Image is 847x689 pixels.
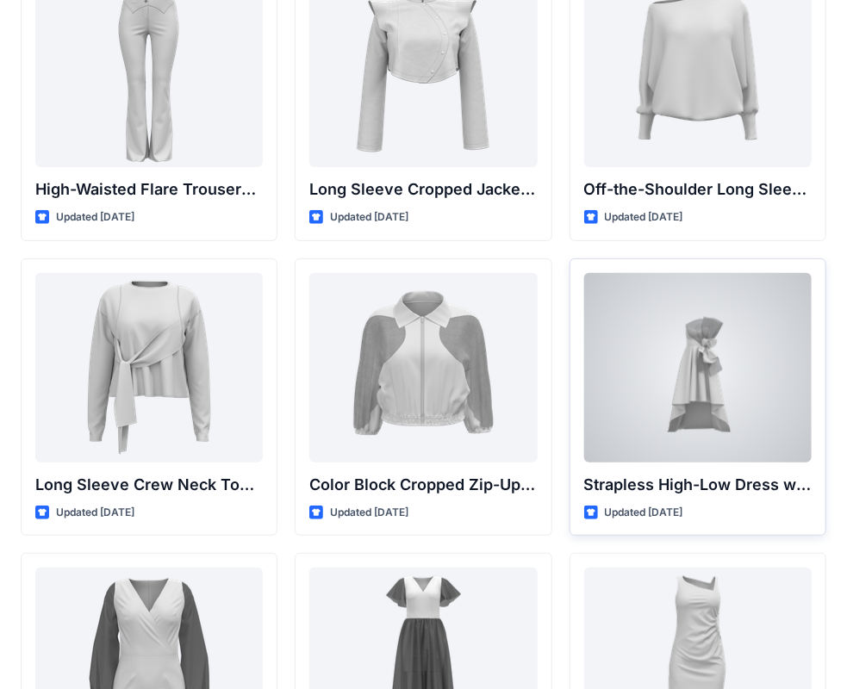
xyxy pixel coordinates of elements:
p: Updated [DATE] [330,504,408,522]
a: Long Sleeve Crew Neck Top with Asymmetrical Tie Detail [35,273,263,462]
p: Strapless High-Low Dress with Side Bow Detail [584,473,812,497]
p: Color Block Cropped Zip-Up Jacket with Sheer Sleeves [309,473,537,497]
a: Strapless High-Low Dress with Side Bow Detail [584,273,812,462]
p: Updated [DATE] [56,504,134,522]
p: Long Sleeve Cropped Jacket with Mandarin Collar and Shoulder Detail [309,177,537,202]
p: Updated [DATE] [56,208,134,227]
a: Color Block Cropped Zip-Up Jacket with Sheer Sleeves [309,273,537,462]
p: Long Sleeve Crew Neck Top with Asymmetrical Tie Detail [35,473,263,497]
p: Updated [DATE] [605,208,683,227]
p: Off-the-Shoulder Long Sleeve Top [584,177,812,202]
p: Updated [DATE] [605,504,683,522]
p: High-Waisted Flare Trousers with Button Detail [35,177,263,202]
p: Updated [DATE] [330,208,408,227]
